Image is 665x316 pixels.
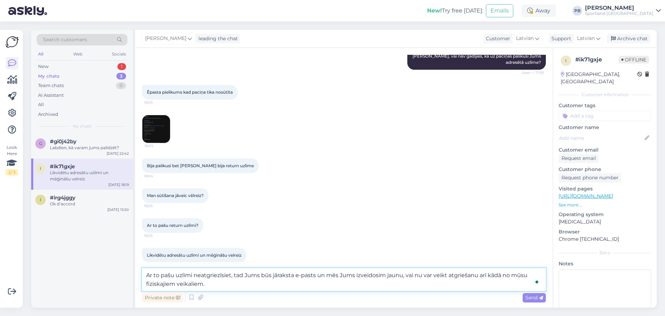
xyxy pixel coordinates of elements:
div: Extra [559,250,651,256]
div: [DATE] 18:19 [108,182,129,187]
div: leading the chat [196,35,238,42]
p: Customer email [559,146,651,154]
div: Likvidētu adresātu uzlīmi un mēģināšu velreiz [50,170,129,182]
div: AI Assistant [38,92,64,99]
p: Notes [559,260,651,267]
span: Latvian [577,35,595,42]
div: Private note [142,293,183,302]
div: Socials [110,50,127,59]
div: # ik71gxje [575,55,619,64]
span: g [39,141,42,146]
span: Latvian [516,35,534,42]
span: #irg4jggy [50,195,76,201]
img: Askly Logo [6,35,19,49]
span: i [565,58,567,63]
span: Seen ✓ 17:59 [518,70,544,75]
span: Ēpasta pielikums kad paciņa tika nosūtīta [147,89,233,95]
div: Ok d’accord [50,201,129,207]
textarea: To enrich screen reader interactions, please activate Accessibility in Grammarly extension settings [142,268,546,291]
a: [PERSON_NAME]Sportland [GEOGRAPHIC_DATA] [585,5,661,16]
span: Likvidētu adresātu uzlīmi un mēģināšu velreiz [147,253,241,258]
span: i [40,197,41,202]
div: 1 [117,63,126,70]
div: Customer information [559,92,651,98]
div: Archived [38,111,58,118]
div: Look Here [6,144,18,176]
div: [GEOGRAPHIC_DATA], [GEOGRAPHIC_DATA] [561,71,637,85]
div: 3 [116,73,126,80]
p: Operating system [559,211,651,218]
span: 18:04 [144,173,170,179]
span: My chats [73,123,91,129]
span: 18:03 [144,143,170,148]
div: Try free [DATE]: [427,7,483,15]
div: Labdien, kā varam jums palīdzēt? [50,145,129,151]
span: Search customers [43,36,87,43]
span: Send [525,294,543,301]
div: My chats [38,73,60,80]
span: Offline [619,56,649,63]
div: [DATE] 15:50 [107,207,129,212]
p: See more ... [559,202,651,208]
span: Ar to pašu return uzlīmi? [147,223,198,228]
div: Support [549,35,571,42]
div: Sportland [GEOGRAPHIC_DATA] [585,11,653,16]
div: All [38,101,44,108]
div: Web [72,50,84,59]
span: #ik71gxje [50,163,75,170]
div: Away [522,5,556,17]
input: Add a tag [559,111,651,121]
span: 18:05 [144,203,170,208]
span: 18:05 [144,233,170,238]
p: Visited pages [559,185,651,193]
p: Chrome [TECHNICAL_ID] [559,236,651,243]
div: 0 [116,82,126,89]
span: 18:03 [144,100,170,105]
div: Request email [559,154,599,163]
p: Customer phone [559,166,651,173]
div: Request phone number [559,173,621,182]
div: [PERSON_NAME] [585,5,653,11]
div: 2 / 3 [6,169,18,176]
span: Man sūtīšana jāveic vēlreiz? [147,193,204,198]
p: Customer tags [559,102,651,109]
span: [PERSON_NAME] [145,35,186,42]
span: i [40,166,41,171]
span: #gi0j42by [50,138,77,145]
div: Team chats [38,82,64,89]
div: Archive chat [607,34,650,43]
input: Add name [559,134,643,142]
a: [URL][DOMAIN_NAME] [559,193,613,199]
p: [MEDICAL_DATA] [559,218,651,225]
button: Emails [486,4,513,17]
p: Customer name [559,124,651,131]
div: New [38,63,48,70]
div: PB [573,6,582,16]
div: Customer [483,35,510,42]
div: [DATE] 22:42 [107,151,129,156]
img: Attachment [142,115,170,143]
div: All [37,50,45,59]
b: New! [427,7,442,14]
span: Bija palikusi bet [PERSON_NAME] bija return uzlīme [147,163,254,168]
p: Browser [559,228,651,236]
